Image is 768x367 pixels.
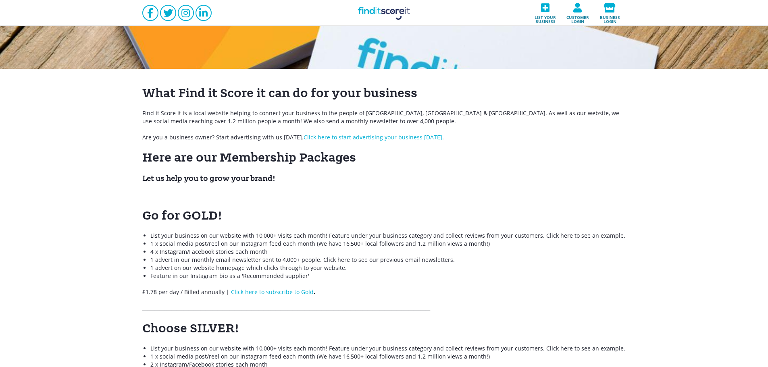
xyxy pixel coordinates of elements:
[594,0,626,26] a: Business login
[142,149,626,166] h1: Here are our Membership Packages
[304,133,442,141] a: Click here to start advertising your business [DATE]
[142,174,626,183] h2: Let us help you to grow your brand!
[142,304,626,312] p: _________________________________________________________________________________________________...
[142,109,626,125] p: Find it Score it is a local website helping to connect your business to the people of [GEOGRAPHIC...
[546,344,624,352] a: Click here to see an example
[150,240,626,248] li: 1 x social media post/reel on our Instagram feed each month (We have 16,500+ local followers and ...
[150,272,626,280] li: Feature in our Instagram bio as a 'Recommended supplier'
[562,0,594,26] a: Customer login
[150,344,626,352] li: List your business on our website with 10,000+ visits each month! Feature under your business cat...
[142,133,626,141] p: Are you a business owner? Start advertising with us [DATE]. .
[323,256,453,263] a: Click here to see our previous email newsletters
[529,0,562,26] a: List your business
[142,191,626,199] p: _________________________________________________________________________________________________...
[142,288,626,296] p: £1.78 per day / Billed annually |
[150,352,626,361] li: 1 x social media post/reel on our Instagram feed each month (We have 16,500+ local followers and ...
[231,288,314,296] a: Click here to subscribe to Gold
[546,232,624,239] a: Click here to see an example
[596,12,624,23] span: Business login
[532,12,559,23] span: List your business
[150,232,626,240] li: List your business on our website with 10,000+ visits each month! Feature under your business cat...
[142,320,626,336] h1: Choose SILVER!
[150,248,626,256] li: 4 x Instagram/Facebook stories each month
[564,12,591,23] span: Customer login
[142,85,626,101] h1: What Find it Score it can do for your business
[229,288,315,296] strong: .
[150,256,626,264] li: 1 advert in our monthly email newsletter sent to 4,000+ people. .
[150,264,626,272] li: 1 advert on our website homepage which clicks through to your website.
[142,207,626,224] h1: Go for GOLD!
